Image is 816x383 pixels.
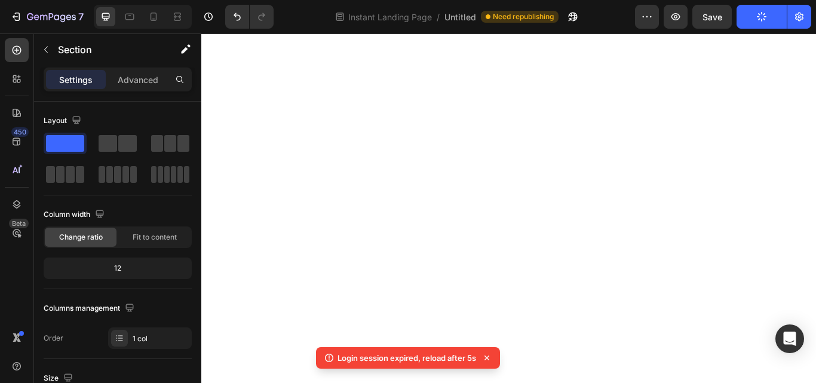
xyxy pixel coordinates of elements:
div: 1 col [133,333,189,344]
button: Save [692,5,732,29]
button: 7 [5,5,89,29]
span: / [437,11,440,23]
span: Fit to content [133,232,177,243]
p: Login session expired, reload after 5s [338,352,476,364]
div: Layout [44,113,84,129]
span: Instant Landing Page [346,11,434,23]
span: Change ratio [59,232,103,243]
div: Column width [44,207,107,223]
p: Settings [59,73,93,86]
div: Undo/Redo [225,5,274,29]
iframe: Design area [201,33,816,383]
div: 450 [11,127,29,137]
span: Save [703,12,722,22]
p: Section [58,42,156,57]
div: 12 [46,260,189,277]
span: Need republishing [493,11,554,22]
p: Advanced [118,73,158,86]
p: 7 [78,10,84,24]
div: Order [44,333,63,344]
div: Open Intercom Messenger [775,324,804,353]
div: Columns management [44,301,137,317]
div: Beta [9,219,29,228]
span: Untitled [444,11,476,23]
